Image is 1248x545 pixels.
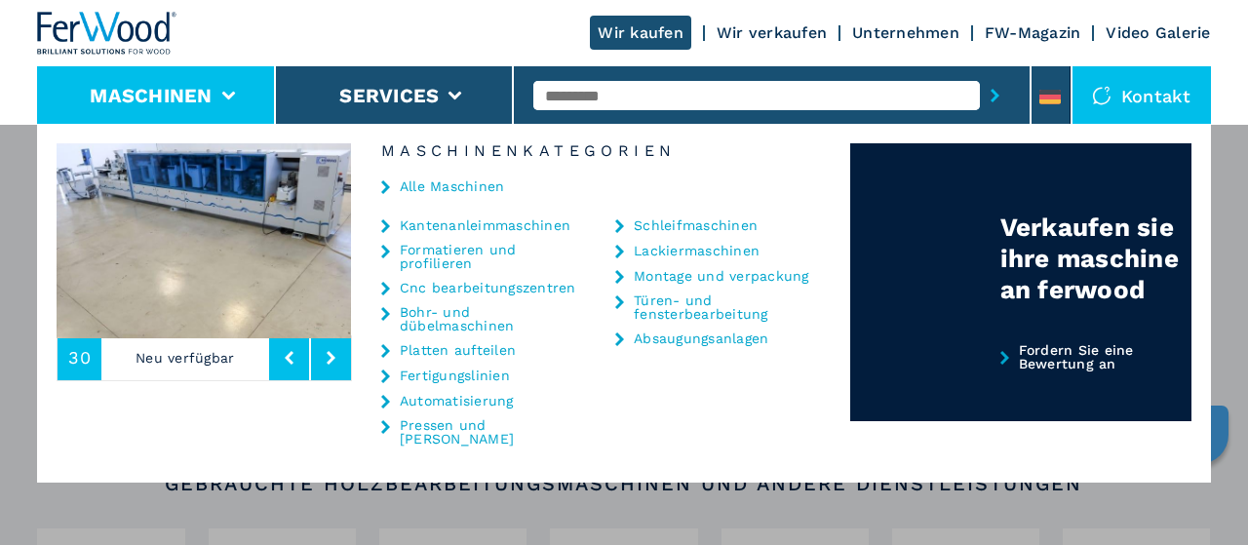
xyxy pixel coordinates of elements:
button: submit-button [980,73,1010,118]
img: image [57,143,351,338]
a: Fertigungslinien [400,369,510,382]
img: Ferwood [37,12,177,55]
div: Kontakt [1072,66,1211,125]
a: Video Galerie [1106,23,1210,42]
a: Alle Maschinen [400,179,505,193]
a: Fordern Sie eine Bewertung an [850,343,1191,422]
button: Services [339,84,439,107]
a: Platten aufteilen [400,343,516,357]
a: Montage und verpackung [634,269,809,283]
a: Wir kaufen [590,16,691,50]
a: Pressen und [PERSON_NAME] [400,418,588,446]
a: Absaugungsanlagen [634,331,768,345]
a: Lackiermaschinen [634,244,760,257]
img: Kontakt [1092,86,1111,105]
button: Maschinen [90,84,212,107]
a: Unternehmen [852,23,959,42]
a: Automatisierung [400,394,514,408]
a: Cnc bearbeitungszentren [400,281,576,294]
a: Schleifmaschinen [634,218,758,232]
a: Wir verkaufen [717,23,827,42]
a: Kantenanleimmaschinen [400,218,570,232]
a: FW-Magazin [985,23,1081,42]
p: Neu verfügbar [101,335,269,380]
h6: Maschinenkategorien [352,143,850,159]
a: Formatieren und profilieren [400,243,588,270]
div: Verkaufen sie ihre maschine an ferwood [1000,212,1191,305]
span: 30 [68,349,91,367]
a: Bohr- und dübelmaschinen [400,305,588,332]
a: Türen- und fensterbearbeitung [634,293,822,321]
